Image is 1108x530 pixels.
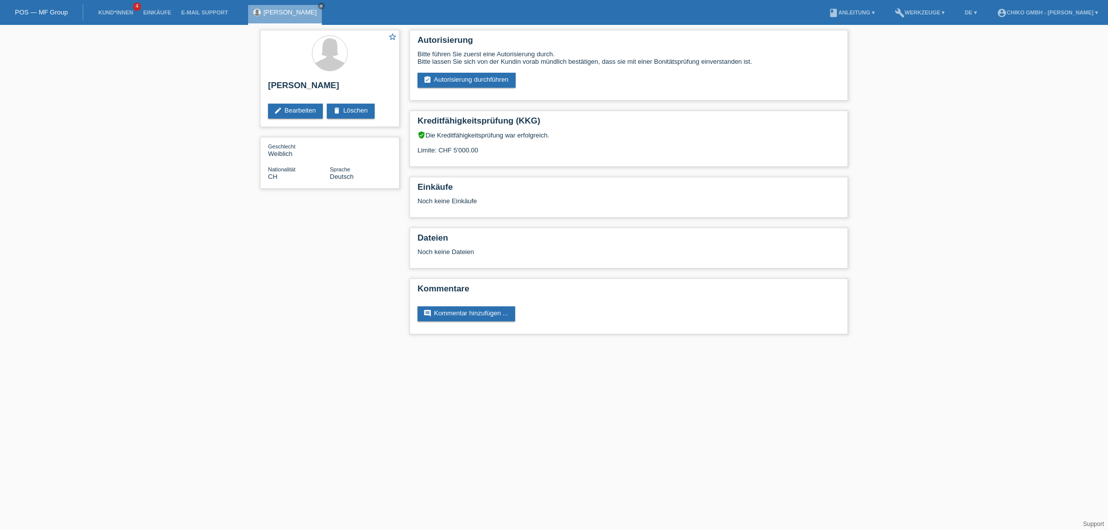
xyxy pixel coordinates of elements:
h2: [PERSON_NAME] [268,81,392,96]
i: star_border [388,32,397,41]
div: Die Kreditfähigkeitsprüfung war erfolgreich. Limite: CHF 5'000.00 [417,131,840,161]
span: Geschlecht [268,143,295,149]
span: Schweiz [268,173,277,180]
div: Noch keine Einkäufe [417,197,840,212]
a: POS — MF Group [15,8,68,16]
a: account_circleChiko GmbH - [PERSON_NAME] ▾ [992,9,1103,15]
i: book [829,8,838,18]
a: commentKommentar hinzufügen ... [417,306,515,321]
h2: Dateien [417,233,840,248]
i: assignment_turned_in [423,76,431,84]
span: Nationalität [268,166,295,172]
i: verified_user [417,131,425,139]
i: delete [333,107,341,115]
a: [PERSON_NAME] [264,8,317,16]
h2: Kreditfähigkeitsprüfung (KKG) [417,116,840,131]
a: assignment_turned_inAutorisierung durchführen [417,73,516,88]
a: Kund*innen [93,9,138,15]
a: editBearbeiten [268,104,323,119]
i: account_circle [997,8,1007,18]
a: bookAnleitung ▾ [824,9,880,15]
a: deleteLöschen [327,104,375,119]
a: Support [1083,521,1104,528]
div: Weiblich [268,142,330,157]
i: edit [274,107,282,115]
a: close [318,2,325,9]
span: Sprache [330,166,350,172]
div: Noch keine Dateien [417,248,722,256]
a: Einkäufe [138,9,176,15]
i: comment [423,309,431,317]
i: close [319,3,324,8]
h2: Autorisierung [417,35,840,50]
span: 4 [133,2,141,11]
h2: Einkäufe [417,182,840,197]
a: DE ▾ [960,9,981,15]
a: star_border [388,32,397,43]
a: E-Mail Support [176,9,233,15]
div: Bitte führen Sie zuerst eine Autorisierung durch. Bitte lassen Sie sich von der Kundin vorab münd... [417,50,840,65]
h2: Kommentare [417,284,840,299]
a: buildWerkzeuge ▾ [890,9,950,15]
span: Deutsch [330,173,354,180]
i: build [895,8,905,18]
